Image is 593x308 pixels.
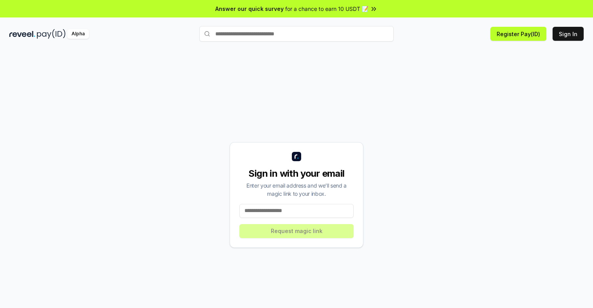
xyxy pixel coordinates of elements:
span: Answer our quick survey [215,5,284,13]
div: Enter your email address and we’ll send a magic link to your inbox. [239,181,354,198]
img: pay_id [37,29,66,39]
img: reveel_dark [9,29,35,39]
button: Register Pay(ID) [490,27,546,41]
div: Alpha [67,29,89,39]
img: logo_small [292,152,301,161]
div: Sign in with your email [239,167,354,180]
span: for a chance to earn 10 USDT 📝 [285,5,368,13]
button: Sign In [553,27,584,41]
